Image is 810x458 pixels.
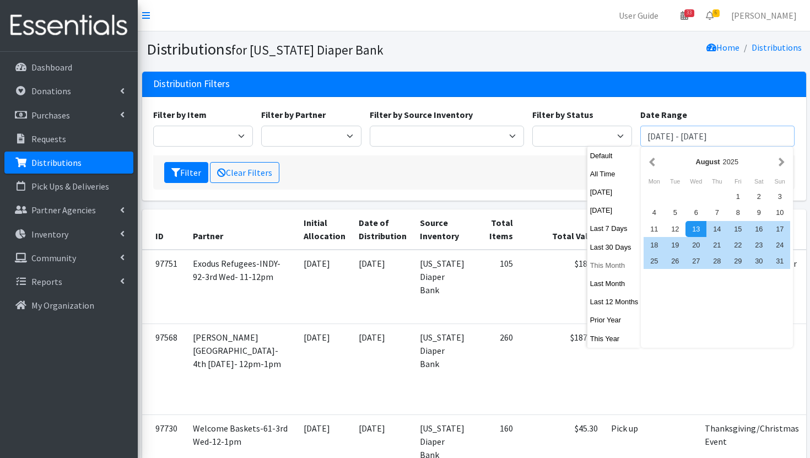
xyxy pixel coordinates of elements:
button: [DATE] [587,184,641,200]
div: 2 [748,188,769,204]
button: Last Month [587,276,641,292]
div: 25 [644,253,665,269]
a: Donations [4,80,133,102]
p: Requests [31,133,66,144]
div: 23 [748,237,769,253]
button: Default [587,148,641,164]
div: Saturday [748,174,769,188]
p: Donations [31,85,71,96]
button: Last 12 Months [587,294,641,310]
div: 22 [727,237,748,253]
div: 16 [748,221,769,237]
p: My Organization [31,300,94,311]
td: Pick up [604,324,650,414]
td: 97751 [142,250,186,324]
th: Partner [186,209,297,250]
button: This Year [587,331,641,347]
p: Purchases [31,110,70,121]
td: Exodus Refugees-INDY-92-3rd Wed- 11-12pm [186,250,297,324]
div: 19 [665,237,685,253]
div: 1 [727,188,748,204]
th: Initial Allocation [297,209,352,250]
button: Last 7 Days [587,220,641,236]
a: Requests [4,128,133,150]
td: [DATE] [352,250,413,324]
h3: Distribution Filters [153,78,230,90]
a: Reports [4,271,133,293]
td: 97568 [142,324,186,414]
div: 28 [706,253,727,269]
a: Pick Ups & Deliveries [4,175,133,197]
div: Monday [644,174,665,188]
strong: August [695,158,720,166]
td: $187.40 [520,324,604,414]
a: Purchases [4,104,133,126]
small: for [US_STATE] Diaper Bank [231,42,384,58]
div: 5 [665,204,685,220]
div: 20 [685,237,706,253]
a: Partner Agencies [4,199,133,221]
div: 11 [644,221,665,237]
label: Filter by Partner [261,108,326,121]
a: Home [706,42,739,53]
span: 2025 [723,158,738,166]
a: 6 [697,4,722,26]
td: 260 [471,324,520,414]
p: Partner Agencies [31,204,96,215]
a: Community [4,247,133,269]
div: 4 [644,204,665,220]
img: HumanEssentials [4,7,133,44]
div: 9 [748,204,769,220]
button: All Time [587,166,641,182]
div: 6 [685,204,706,220]
button: Last 30 Days [587,239,641,255]
div: 18 [644,237,665,253]
a: Distributions [4,152,133,174]
p: Reports [31,276,62,287]
a: Clear Filters [210,162,279,183]
td: [DATE] [297,324,352,414]
a: My Organization [4,294,133,316]
td: [US_STATE] Diaper Bank [413,250,471,324]
div: Thursday [706,174,727,188]
th: Date of Distribution [352,209,413,250]
th: Source Inventory [413,209,471,250]
span: 6 [712,9,720,17]
label: Filter by Source Inventory [370,108,473,121]
a: [PERSON_NAME] [722,4,806,26]
div: 10 [769,204,790,220]
div: Tuesday [665,174,685,188]
button: [DATE] [587,202,641,218]
div: 31 [769,253,790,269]
div: 27 [685,253,706,269]
div: 14 [706,221,727,237]
td: $18.15 [520,250,604,324]
div: 7 [706,204,727,220]
input: January 1, 2011 - December 31, 2011 [640,126,795,147]
th: Total Items [471,209,520,250]
p: Dashboard [31,62,72,73]
p: Community [31,252,76,263]
div: Wednesday [685,174,706,188]
button: Filter [164,162,208,183]
div: 17 [769,221,790,237]
a: Distributions [752,42,802,53]
div: 13 [685,221,706,237]
p: Pick Ups & Deliveries [31,181,109,192]
div: 15 [727,221,748,237]
a: Inventory [4,223,133,245]
p: Distributions [31,157,82,168]
a: User Guide [610,4,667,26]
button: This Month [587,257,641,273]
label: Filter by Status [532,108,593,121]
div: 24 [769,237,790,253]
a: Dashboard [4,56,133,78]
td: [DATE] [297,250,352,324]
td: [US_STATE] Diaper Bank [413,324,471,414]
label: Date Range [640,108,687,121]
p: Inventory [31,229,68,240]
div: 8 [727,204,748,220]
th: Total Value [520,209,604,250]
div: Sunday [769,174,790,188]
td: [DATE] [352,324,413,414]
